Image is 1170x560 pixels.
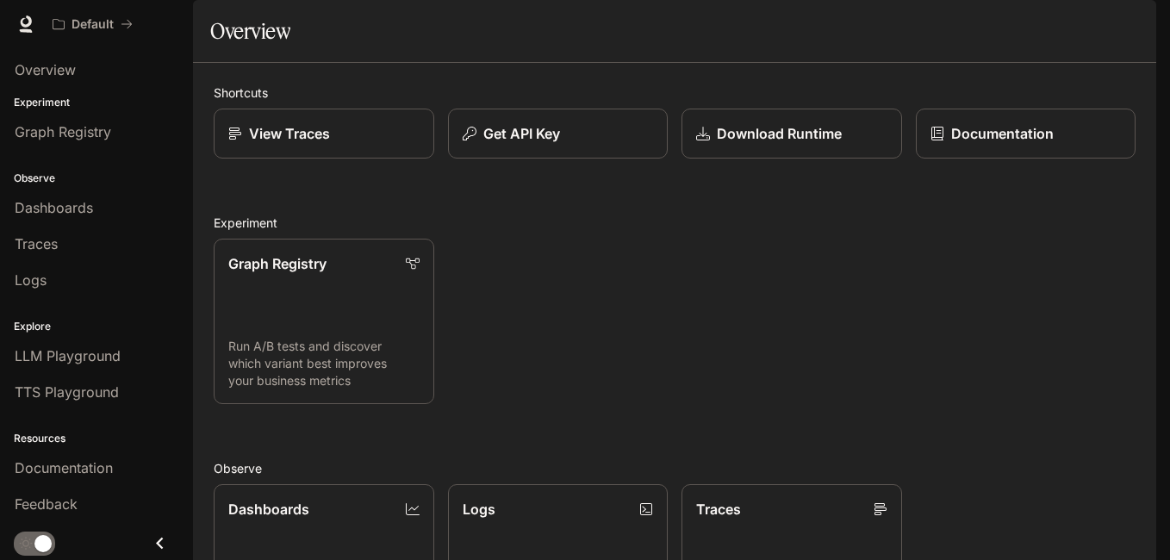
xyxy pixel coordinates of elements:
[214,84,1136,102] h2: Shortcuts
[249,123,330,144] p: View Traces
[72,17,114,32] p: Default
[951,123,1054,144] p: Documentation
[214,214,1136,232] h2: Experiment
[45,7,140,41] button: All workspaces
[214,109,434,159] a: View Traces
[214,459,1136,477] h2: Observe
[916,109,1136,159] a: Documentation
[228,499,309,520] p: Dashboards
[448,109,669,159] button: Get API Key
[681,109,902,159] a: Download Runtime
[214,239,434,404] a: Graph RegistryRun A/B tests and discover which variant best improves your business metrics
[483,123,560,144] p: Get API Key
[228,253,327,274] p: Graph Registry
[210,14,290,48] h1: Overview
[463,499,495,520] p: Logs
[717,123,842,144] p: Download Runtime
[696,499,741,520] p: Traces
[228,338,420,389] p: Run A/B tests and discover which variant best improves your business metrics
